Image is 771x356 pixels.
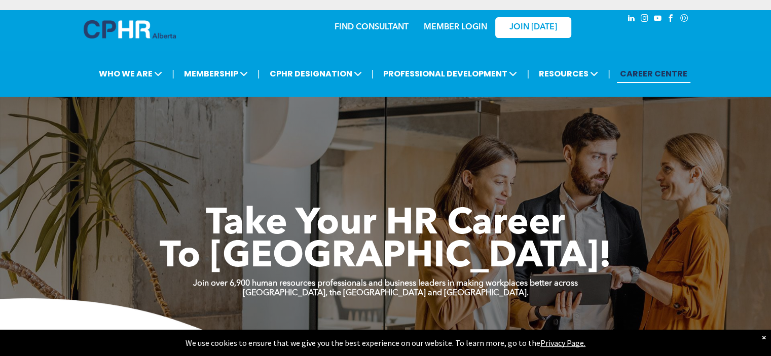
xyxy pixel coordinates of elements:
[206,206,565,243] span: Take Your HR Career
[335,23,409,31] a: FIND CONSULTANT
[639,13,650,26] a: instagram
[96,64,165,83] span: WHO WE ARE
[380,64,520,83] span: PROFESSIONAL DEVELOPMENT
[181,64,251,83] span: MEMBERSHIP
[679,13,690,26] a: Social network
[617,64,690,83] a: CAREER CENTRE
[608,63,610,84] li: |
[666,13,677,26] a: facebook
[172,63,174,84] li: |
[495,17,571,38] a: JOIN [DATE]
[160,239,612,275] span: To [GEOGRAPHIC_DATA]!
[258,63,260,84] li: |
[267,64,365,83] span: CPHR DESIGNATION
[243,289,529,297] strong: [GEOGRAPHIC_DATA], the [GEOGRAPHIC_DATA] and [GEOGRAPHIC_DATA].
[536,64,601,83] span: RESOURCES
[540,338,585,348] a: Privacy Page.
[193,280,578,288] strong: Join over 6,900 human resources professionals and business leaders in making workplaces better ac...
[84,20,176,38] img: A blue and white logo for cp alberta
[424,23,487,31] a: MEMBER LOGIN
[509,23,557,32] span: JOIN [DATE]
[527,63,529,84] li: |
[626,13,637,26] a: linkedin
[762,332,766,342] div: Dismiss notification
[652,13,664,26] a: youtube
[372,63,374,84] li: |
